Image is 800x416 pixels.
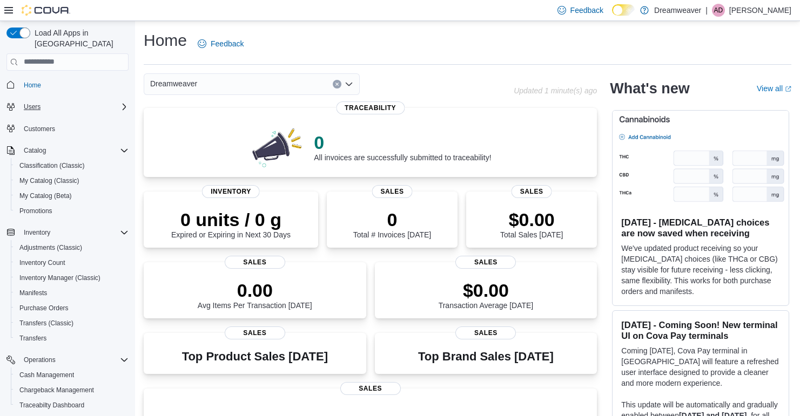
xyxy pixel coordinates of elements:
span: Feedback [211,38,244,49]
span: Transfers (Classic) [15,317,129,330]
button: Cash Management [11,367,133,383]
img: 0 [250,125,306,168]
a: Transfers (Classic) [15,317,78,330]
button: Adjustments (Classic) [11,240,133,255]
a: Inventory Manager (Classic) [15,271,105,284]
a: Manifests [15,287,51,299]
span: Purchase Orders [15,302,129,315]
a: Purchase Orders [15,302,73,315]
a: My Catalog (Beta) [15,189,76,202]
span: Manifests [19,289,47,297]
div: Total # Invoices [DATE] [353,209,431,239]
a: My Catalog (Classic) [15,174,84,187]
img: Cova [22,5,70,16]
span: Traceabilty Dashboard [19,401,84,410]
p: We've updated product receiving so your [MEDICAL_DATA] choices (like THCa or CBG) stay visible fo... [621,243,780,297]
p: $0.00 [439,279,534,301]
span: Feedback [570,5,603,16]
p: $0.00 [500,209,563,230]
button: Transfers (Classic) [11,316,133,331]
span: Inventory [24,228,50,237]
button: Home [2,77,133,93]
a: Adjustments (Classic) [15,241,86,254]
div: All invoices are successfully submitted to traceability! [314,132,491,162]
span: Load All Apps in [GEOGRAPHIC_DATA] [30,28,129,49]
button: Purchase Orders [11,301,133,316]
a: Transfers [15,332,51,345]
button: Traceabilty Dashboard [11,398,133,413]
span: Adjustments (Classic) [15,241,129,254]
a: Customers [19,122,59,135]
span: Dreamweaver [150,77,197,90]
p: 0 units / 0 g [171,209,291,230]
p: 0 [353,209,431,230]
span: Sales [372,185,413,198]
button: Manifests [11,285,133,301]
span: Sales [512,185,552,198]
span: Sales [225,326,285,339]
button: Inventory Count [11,255,133,270]
button: My Catalog (Classic) [11,173,133,188]
button: Inventory [19,226,55,239]
p: 0 [314,132,491,153]
div: Expired or Expiring in Next 30 Days [171,209,291,239]
h3: Top Product Sales [DATE] [182,350,328,363]
span: Traceability [336,101,405,114]
span: Cash Management [19,371,74,379]
button: Transfers [11,331,133,346]
button: Users [19,100,45,113]
h3: Top Brand Sales [DATE] [418,350,554,363]
span: Operations [24,356,56,364]
span: Classification (Classic) [19,161,85,170]
div: Avg Items Per Transaction [DATE] [198,279,312,310]
span: Chargeback Management [19,386,94,394]
button: Inventory Manager (Classic) [11,270,133,285]
button: Catalog [2,143,133,158]
span: Traceabilty Dashboard [15,399,129,412]
span: Users [19,100,129,113]
h3: [DATE] - [MEDICAL_DATA] choices are now saved when receiving [621,217,780,238]
div: Transaction Average [DATE] [439,279,534,310]
p: Updated 1 minute(s) ago [514,86,597,95]
span: Promotions [15,204,129,217]
span: Chargeback Management [15,384,129,397]
a: View allExternal link [757,84,791,93]
button: Operations [2,352,133,367]
a: Cash Management [15,369,78,381]
button: Promotions [11,203,133,219]
a: Traceabilty Dashboard [15,399,89,412]
a: Inventory Count [15,256,70,269]
span: Sales [225,256,285,269]
p: | [705,4,708,17]
p: [PERSON_NAME] [729,4,791,17]
input: Dark Mode [612,4,635,16]
span: My Catalog (Classic) [19,176,79,185]
a: Feedback [193,33,248,54]
a: Home [19,79,45,92]
span: Inventory Manager (Classic) [15,271,129,284]
span: Customers [19,122,129,135]
span: Purchase Orders [19,304,69,312]
span: Transfers [15,332,129,345]
span: Sales [455,326,516,339]
button: Operations [19,353,60,366]
span: Home [19,78,129,92]
a: Promotions [15,204,57,217]
button: My Catalog (Beta) [11,188,133,203]
span: Adjustments (Classic) [19,243,82,252]
h2: What's new [610,80,689,97]
span: Cash Management [15,369,129,381]
span: Sales [455,256,516,269]
span: Inventory [19,226,129,239]
button: Customers [2,121,133,137]
span: Customers [24,125,55,133]
span: My Catalog (Classic) [15,174,129,187]
button: Chargeback Management [11,383,133,398]
span: Promotions [19,207,52,215]
span: Users [24,103,41,111]
button: Catalog [19,144,50,157]
span: AD [714,4,723,17]
span: Catalog [19,144,129,157]
span: Sales [340,382,401,395]
button: Classification (Classic) [11,158,133,173]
